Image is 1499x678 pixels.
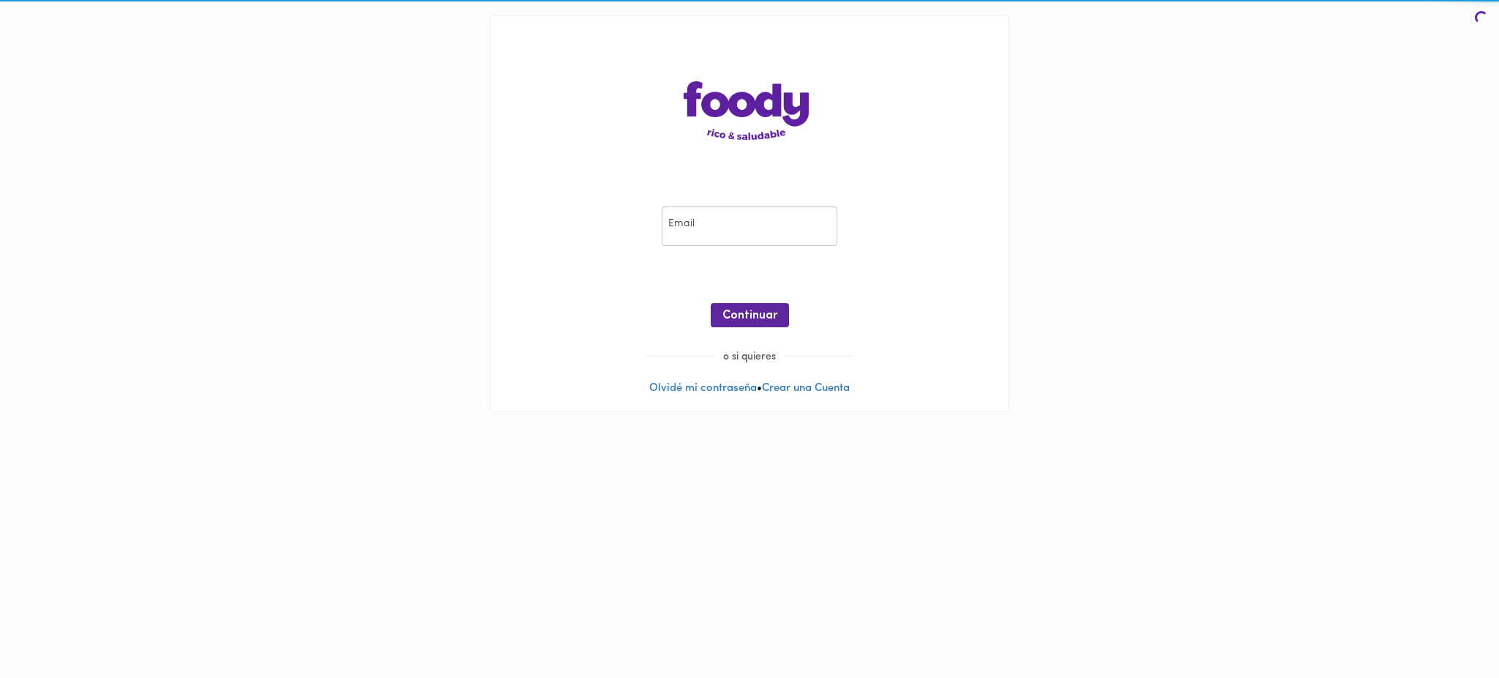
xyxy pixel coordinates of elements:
[1414,593,1484,663] iframe: Messagebird Livechat Widget
[762,383,850,394] a: Crear una Cuenta
[649,383,757,394] a: Olvidé mi contraseña
[662,206,837,247] input: pepitoperez@gmail.com
[722,309,777,323] span: Continuar
[684,81,815,140] img: logo-main-page.png
[490,15,1009,411] div: •
[711,303,789,327] button: Continuar
[714,351,785,362] span: o si quieres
